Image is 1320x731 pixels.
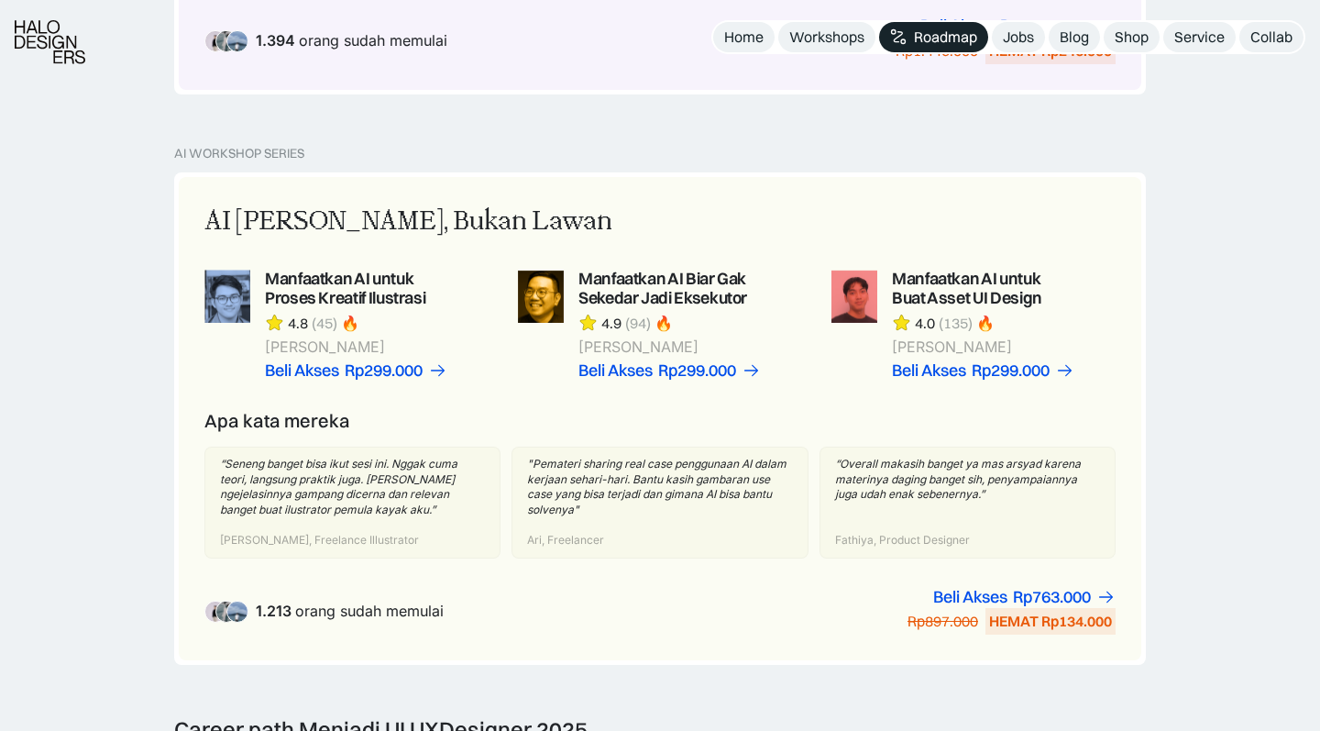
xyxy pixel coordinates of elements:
div: Jobs [1003,28,1034,47]
span: 1.213 [256,602,291,620]
div: “Seneng banget bisa ikut sesi ini. Nggak cuma teori, langsung praktik juga. [PERSON_NAME] ngejela... [220,457,485,518]
div: Fathiya, Product Designer [835,533,970,548]
div: Service [1174,28,1225,47]
div: HEMAT Rp134.000 [989,612,1112,631]
a: Blog [1049,22,1100,52]
div: Apa kata mereka [204,410,350,432]
div: Rp1.199.000 [1000,17,1091,36]
a: Home [713,22,775,52]
div: "Pemateri sharing real case penggunaan AI dalam kerjaan sehari-hari. Bantu kasih gambaran use cas... [527,457,792,518]
div: Beli Akses [933,588,1007,607]
a: Beli AksesRp763.000 [933,588,1116,607]
div: Roadmap [914,28,977,47]
a: Shop [1104,22,1160,52]
div: orang sudah memulai [256,32,447,50]
div: “Overall makasih banget ya mas arsyad karena materinya daging banget sih, penyampaiannya juga uda... [835,457,1100,503]
a: Jobs [992,22,1045,52]
div: Home [724,28,764,47]
div: Collab [1250,28,1292,47]
a: Beli AksesRp299.000 [265,361,447,381]
a: Beli AksesRp299.000 [892,361,1074,381]
a: Collab [1239,22,1303,52]
a: Service [1163,22,1236,52]
a: Roadmap [879,22,988,52]
div: Workshops [789,28,864,47]
div: Blog [1060,28,1089,47]
a: Beli AksesRp299.000 [578,361,761,381]
div: AI [PERSON_NAME], Bukan Lawan [204,203,612,241]
div: Rp763.000 [1013,588,1091,607]
div: Beli Akses [578,361,653,381]
div: Beli Akses [265,361,339,381]
span: 1.394 [256,31,295,50]
div: Ari, Freelancer [527,533,604,548]
a: Workshops [778,22,875,52]
div: Beli Akses [892,361,966,381]
div: orang sudah memulai [256,603,444,620]
a: Beli AksesRp1.199.000 [920,17,1116,36]
div: Beli Akses [920,17,995,36]
div: Rp299.000 [658,361,736,381]
div: [PERSON_NAME], Freelance Illustrator [220,533,419,548]
div: AI Workshop Series [174,146,304,161]
div: Rp299.000 [972,361,1050,381]
div: Rp897.000 [907,612,978,631]
div: Rp299.000 [345,361,423,381]
div: Shop [1115,28,1149,47]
